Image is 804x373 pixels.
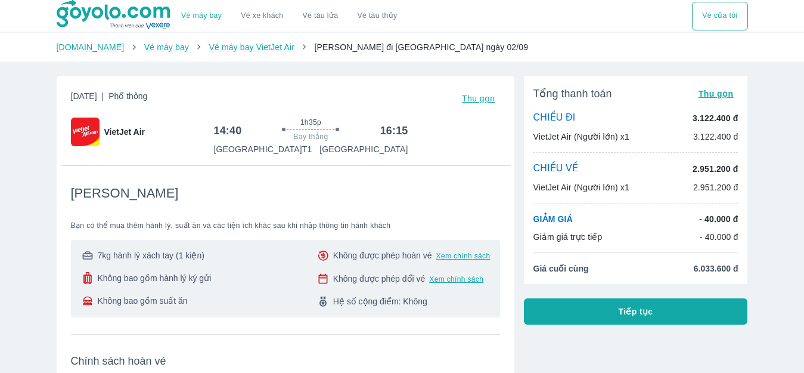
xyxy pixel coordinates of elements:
h6: 14:40 [213,124,241,138]
p: - 40.000 đ [700,231,738,243]
h6: 16:15 [380,124,408,138]
a: Vé máy bay [144,42,189,52]
span: | [102,91,104,101]
button: Vé tàu thủy [347,2,406,30]
p: [GEOGRAPHIC_DATA] T1 [213,143,312,155]
span: Tiếp tục [619,306,653,317]
span: [DATE] [71,90,148,107]
span: Bay thẳng [294,132,328,141]
span: Không được phép đổi vé [333,273,426,285]
span: Giá cuối cùng [533,263,589,275]
span: Không bao gồm suất ăn [97,295,187,307]
span: Phổ thông [108,91,147,101]
a: Vé tàu lửa [293,2,348,30]
p: 2.951.200 đ [693,163,738,175]
p: 3.122.400 đ [693,112,738,124]
p: 3.122.400 đ [693,131,738,143]
span: Không bao gồm hành lý ký gửi [97,272,211,284]
p: VietJet Air (Người lớn) x1 [533,131,629,143]
a: [DOMAIN_NAME] [57,42,125,52]
a: Vé xe khách [241,11,283,20]
button: Tiếp tục [524,298,748,325]
a: Vé máy bay [181,11,222,20]
span: 1h35p [300,118,321,127]
div: choose transportation mode [172,2,406,30]
div: choose transportation mode [692,2,747,30]
button: Xem chính sách [436,251,491,261]
button: Xem chính sách [429,275,483,284]
span: Chính sách hoàn vé [71,354,500,368]
span: [PERSON_NAME] đi [GEOGRAPHIC_DATA] ngày 02/09 [314,42,528,52]
span: Không được phép hoàn vé [333,249,432,261]
span: Hệ số cộng điểm: Không [333,295,427,307]
span: Tổng thanh toán [533,87,612,101]
button: Thu gọn [694,85,738,102]
span: 7kg hành lý xách tay (1 kiện) [97,249,204,261]
span: 6.033.600 đ [694,263,738,275]
span: [PERSON_NAME] [71,185,179,202]
a: Vé máy bay VietJet Air [209,42,294,52]
p: CHIỀU VỀ [533,162,579,175]
span: Thu gọn [462,94,495,103]
nav: breadcrumb [57,41,748,53]
p: GIẢM GIÁ [533,213,573,225]
p: CHIỀU ĐI [533,112,576,125]
span: Thu gọn [699,89,734,98]
span: VietJet Air [104,126,145,138]
button: Vé của tôi [692,2,747,30]
button: Thu gọn [457,90,500,107]
span: Bạn có thể mua thêm hành lý, suất ăn và các tiện ích khác sau khi nhập thông tin hành khách [71,221,500,230]
p: - 40.000 đ [699,213,738,225]
p: 2.951.200 đ [693,181,738,193]
p: VietJet Air (Người lớn) x1 [533,181,629,193]
p: Giảm giá trực tiếp [533,231,603,243]
p: [GEOGRAPHIC_DATA] [319,143,408,155]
